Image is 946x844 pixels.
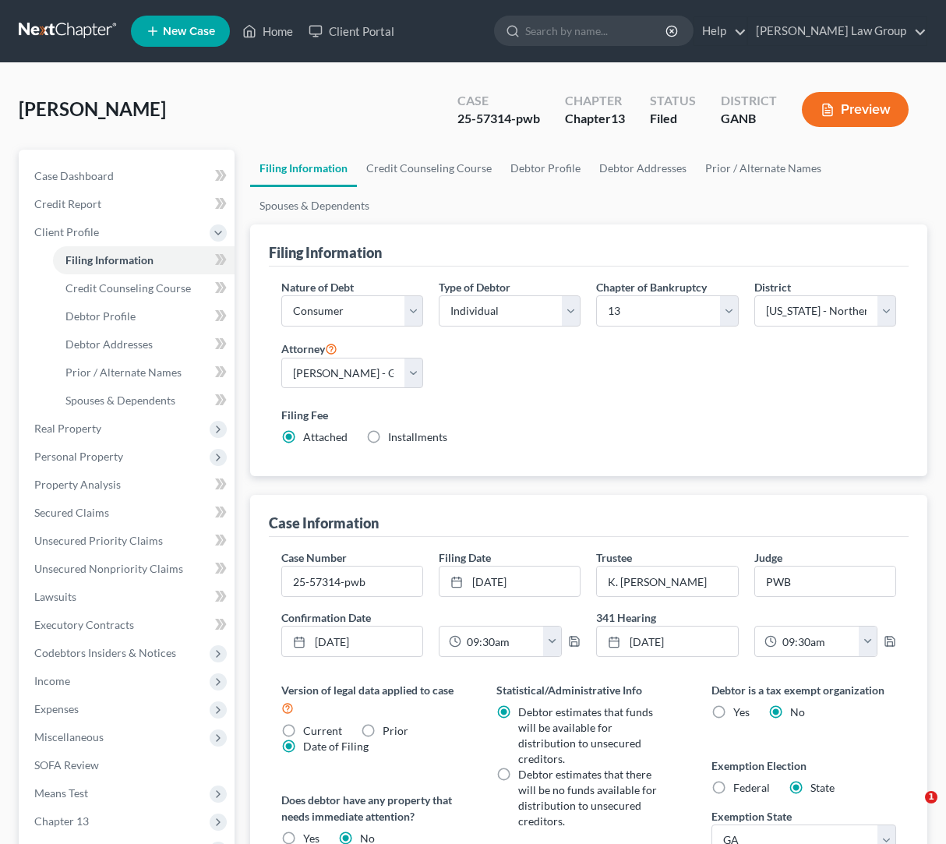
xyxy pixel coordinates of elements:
a: Case Dashboard [22,162,235,190]
label: Type of Debtor [439,279,510,295]
a: Home [235,17,301,45]
label: Filing Date [439,549,491,566]
input: Enter case number... [282,567,422,596]
span: Debtor Profile [65,309,136,323]
span: 1 [925,791,937,803]
label: District [754,279,791,295]
span: Date of Filing [303,740,369,753]
label: Trustee [596,549,632,566]
span: Prior [383,724,408,737]
span: Debtor estimates that funds will be available for distribution to unsecured creditors. [518,705,653,765]
span: Codebtors Insiders & Notices [34,646,176,659]
span: Attached [303,430,348,443]
label: Chapter of Bankruptcy [596,279,707,295]
span: Lawsuits [34,590,76,603]
button: Preview [802,92,909,127]
span: Case Dashboard [34,169,114,182]
a: Debtor Addresses [590,150,696,187]
a: Unsecured Priority Claims [22,527,235,555]
span: State [810,781,835,794]
span: Expenses [34,702,79,715]
span: Means Test [34,786,88,800]
div: Filing Information [269,243,382,262]
span: Credit Report [34,197,101,210]
label: Exemption Election [711,757,895,774]
span: Current [303,724,342,737]
a: Credit Report [22,190,235,218]
label: Does debtor have any property that needs immediate attention? [281,792,465,825]
a: Secured Claims [22,499,235,527]
span: Real Property [34,422,101,435]
input: -- : -- [777,627,860,656]
span: Credit Counseling Course [65,281,191,295]
a: Prior / Alternate Names [53,358,235,387]
a: Property Analysis [22,471,235,499]
label: Judge [754,549,782,566]
div: 25-57314-pwb [457,110,540,128]
a: Filing Information [53,246,235,274]
span: Federal [733,781,770,794]
label: Confirmation Date [274,609,589,626]
span: No [790,705,805,719]
span: New Case [163,26,215,37]
label: Nature of Debt [281,279,354,295]
span: Property Analysis [34,478,121,491]
span: Unsecured Nonpriority Claims [34,562,183,575]
span: Prior / Alternate Names [65,365,182,379]
a: Unsecured Nonpriority Claims [22,555,235,583]
span: Debtor Addresses [65,337,153,351]
span: Unsecured Priority Claims [34,534,163,547]
div: Status [650,92,696,110]
a: Help [694,17,747,45]
span: [PERSON_NAME] [19,97,166,120]
label: Debtor is a tax exempt organization [711,682,895,698]
a: Credit Counseling Course [53,274,235,302]
input: Search by name... [525,16,668,45]
input: -- [755,567,895,596]
span: Installments [388,430,447,443]
a: [PERSON_NAME] Law Group [748,17,927,45]
div: GANB [721,110,777,128]
label: Filing Fee [281,407,897,423]
a: Client Portal [301,17,402,45]
a: Filing Information [250,150,357,187]
input: -- : -- [461,627,544,656]
a: [DATE] [282,627,422,656]
label: Statistical/Administrative Info [496,682,680,698]
label: Case Number [281,549,347,566]
a: Spouses & Dependents [53,387,235,415]
label: Attorney [281,339,337,358]
label: 341 Hearing [588,609,904,626]
span: Debtor estimates that there will be no funds available for distribution to unsecured creditors. [518,768,657,828]
iframe: Intercom live chat [893,791,930,828]
span: Income [34,674,70,687]
div: Filed [650,110,696,128]
span: Chapter 13 [34,814,89,828]
div: Chapter [565,110,625,128]
input: -- [597,567,737,596]
a: SOFA Review [22,751,235,779]
span: Personal Property [34,450,123,463]
label: Version of legal data applied to case [281,682,465,717]
span: 13 [611,111,625,125]
div: Case Information [269,514,379,532]
span: SOFA Review [34,758,99,772]
span: Executory Contracts [34,618,134,631]
a: [DATE] [597,627,737,656]
a: Debtor Addresses [53,330,235,358]
span: Client Profile [34,225,99,238]
a: Executory Contracts [22,611,235,639]
span: Filing Information [65,253,154,267]
span: Spouses & Dependents [65,394,175,407]
span: Secured Claims [34,506,109,519]
a: [DATE] [439,567,580,596]
div: District [721,92,777,110]
div: Case [457,92,540,110]
a: Credit Counseling Course [357,150,501,187]
div: Chapter [565,92,625,110]
span: Yes [733,705,750,719]
a: Lawsuits [22,583,235,611]
a: Debtor Profile [501,150,590,187]
a: Debtor Profile [53,302,235,330]
label: Exemption State [711,808,792,825]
